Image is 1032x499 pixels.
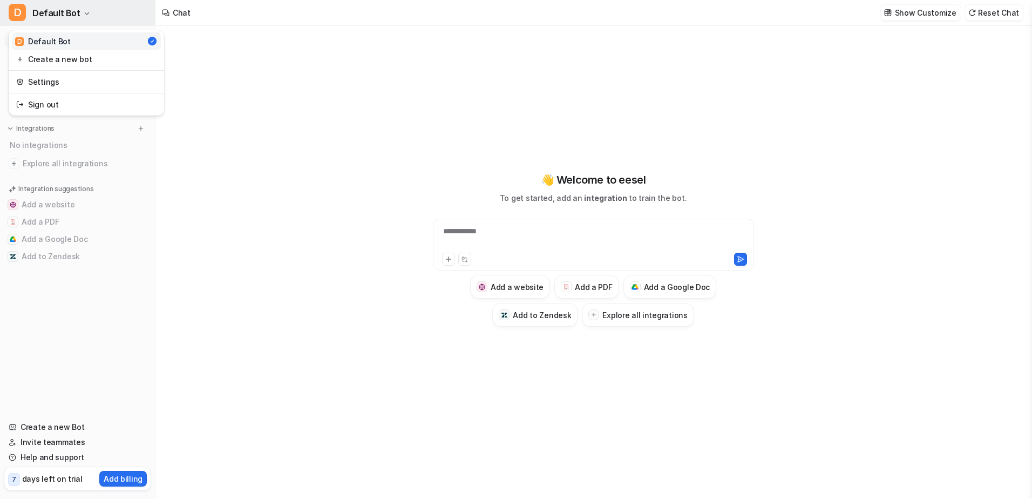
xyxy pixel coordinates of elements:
[9,30,164,116] div: DDefault Bot
[12,96,161,113] a: Sign out
[32,5,80,21] span: Default Bot
[16,53,24,65] img: reset
[9,4,26,21] span: D
[12,73,161,91] a: Settings
[12,50,161,68] a: Create a new bot
[16,99,24,110] img: reset
[16,76,24,87] img: reset
[15,36,71,47] div: Default Bot
[15,37,24,46] span: D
